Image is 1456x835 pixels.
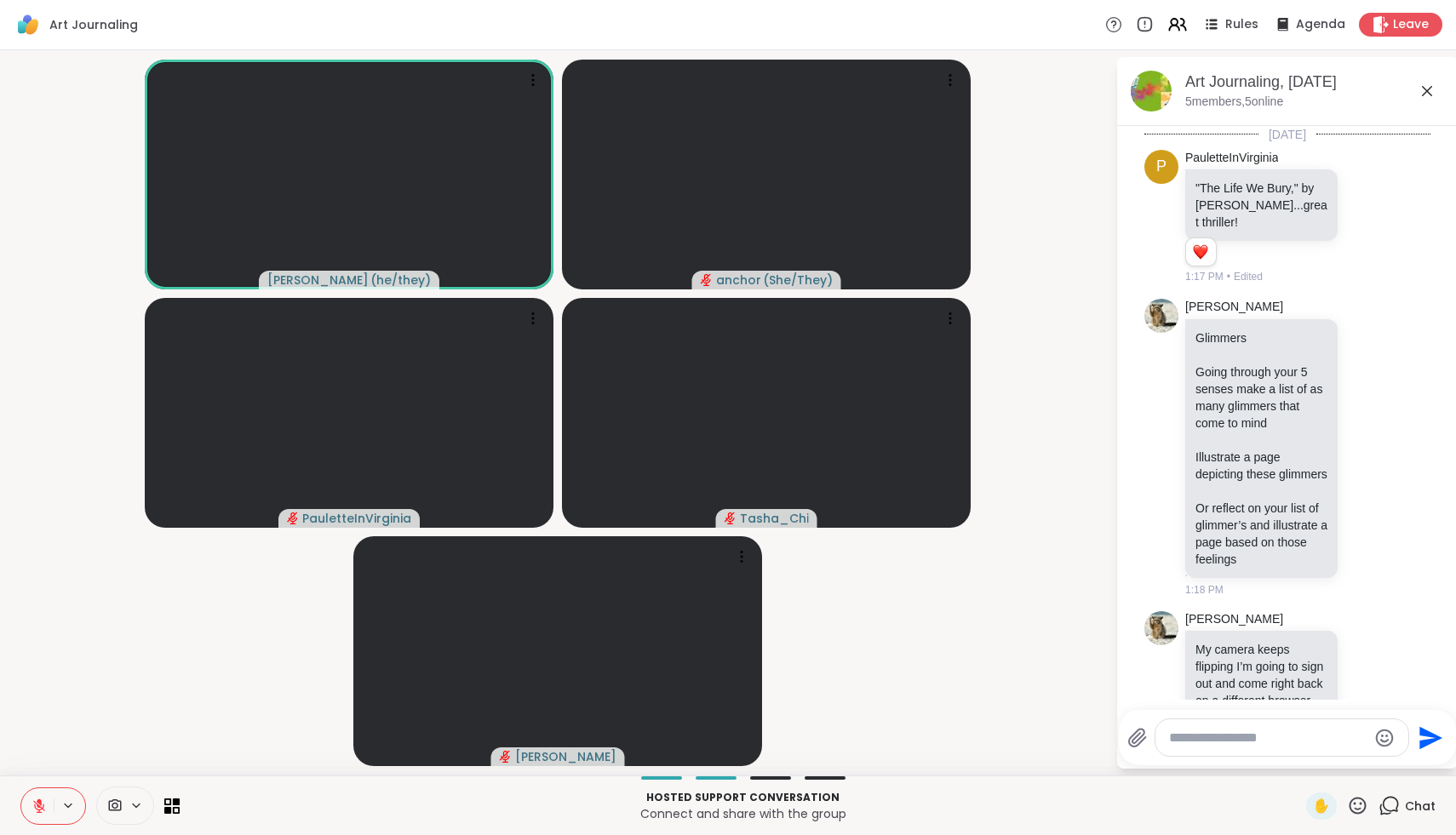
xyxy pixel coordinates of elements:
[763,272,833,289] span: ( She/They )
[1296,16,1345,33] span: Agenda
[1185,269,1224,284] span: 1:17 PM
[1227,269,1230,284] span: •
[1409,718,1447,757] button: Send
[267,272,369,289] span: [PERSON_NAME]
[1405,798,1436,815] span: Chat
[1195,180,1327,231] p: "The Life We Bury," by [PERSON_NAME]...great thriller!
[740,510,809,527] span: Tasha_Chi
[1195,449,1327,483] p: Illustrate a page depicting these glimmers
[1185,611,1283,628] a: [PERSON_NAME]
[1195,329,1327,346] p: Glimmers
[1195,500,1327,568] p: Or reflect on your list of glimmer’s and illustrate a page based on those feelings
[1185,94,1283,111] p: 5 members, 5 online
[701,274,713,286] span: audio-muted
[1195,363,1327,432] p: Going through your 5 senses make a list of as many glimmers that come to mind
[1185,299,1283,316] a: [PERSON_NAME]
[14,10,43,39] img: ShareWell Logomark
[49,16,138,33] span: Art Journaling
[302,510,411,527] span: PauletteInVirginia
[1258,126,1316,143] span: [DATE]
[1144,611,1178,645] img: https://sharewell-space-live.sfo3.digitaloceanspaces.com/user-generated/2f37f6bd-eccd-4f97-a4dd-9...
[190,790,1296,805] p: Hosted support conversation
[370,272,431,289] span: ( he/they )
[190,805,1296,822] p: Connect and share with the group
[1186,238,1216,266] div: Reaction list
[1393,16,1429,33] span: Leave
[1169,729,1367,746] textarea: Type your message
[1156,155,1167,178] span: P
[1131,71,1172,112] img: Art Journaling, Oct 10
[1144,299,1178,333] img: https://sharewell-space-live.sfo3.digitaloceanspaces.com/user-generated/2f37f6bd-eccd-4f97-a4dd-9...
[1185,582,1224,598] span: 1:18 PM
[1185,150,1278,167] a: PauletteInVirginia
[1313,796,1330,816] span: ✋
[725,512,737,524] span: audio-muted
[1185,71,1444,93] div: Art Journaling, [DATE]
[1195,641,1327,709] p: My camera keeps flipping I’m going to sign out and come right back on a different browser
[1234,269,1263,284] span: Edited
[515,748,616,765] span: [PERSON_NAME]
[500,751,512,763] span: audio-muted
[1191,245,1209,259] button: Reactions: love
[1374,728,1395,748] button: Emoji picker
[1225,16,1258,33] span: Rules
[716,272,761,289] span: anchor
[287,512,299,524] span: audio-muted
